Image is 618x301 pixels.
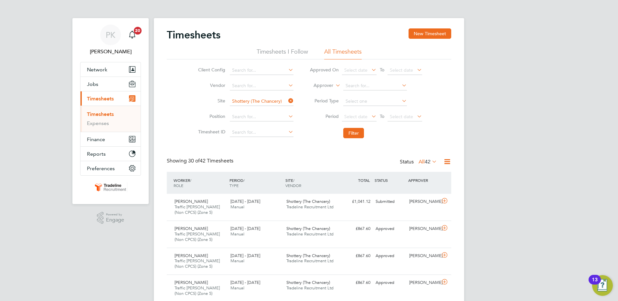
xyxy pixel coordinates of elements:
input: Search for... [230,128,293,137]
span: Manual [230,231,244,237]
div: [PERSON_NAME] [407,251,440,261]
a: 20 [126,25,139,45]
span: Shottery (The Chancery) [286,253,330,258]
button: Jobs [80,77,141,91]
li: All Timesheets [324,48,362,59]
span: [PERSON_NAME] [175,253,208,258]
span: Reports [87,151,106,157]
label: Period Type [310,98,339,104]
span: TYPE [229,183,239,188]
span: Patrick Knight [80,48,141,56]
span: Network [87,67,107,73]
h2: Timesheets [167,28,220,41]
label: Period [310,113,339,119]
span: To [378,112,386,120]
label: Approver [304,82,333,89]
span: Select date [344,67,368,73]
button: Finance [80,132,141,146]
nav: Main navigation [72,18,149,204]
div: WORKER [172,174,228,191]
span: [DATE] - [DATE] [230,226,260,231]
div: Status [400,158,438,167]
span: TOTAL [358,178,370,183]
div: Submitted [373,196,407,207]
a: PK[PERSON_NAME] [80,25,141,56]
span: 42 [425,159,431,165]
span: Traffic [PERSON_NAME] (Non CPCS) (Zone 5) [175,285,220,296]
button: Timesheets [80,91,141,106]
span: Tradeline Recruitment Ltd [286,258,334,264]
label: Client Config [196,67,225,73]
div: £867.60 [339,223,373,234]
span: [PERSON_NAME] [175,226,208,231]
label: Approved On [310,67,339,73]
input: Search for... [230,97,293,106]
span: [DATE] - [DATE] [230,280,260,285]
span: Select date [390,114,413,119]
button: Reports [80,147,141,161]
span: 30 of [188,158,200,164]
span: Manual [230,204,244,210]
div: SITE [284,174,340,191]
span: 20 [134,27,142,35]
span: Jobs [87,81,98,87]
div: [PERSON_NAME] [407,277,440,288]
div: Approved [373,277,407,288]
div: £867.60 [339,251,373,261]
span: To [378,66,386,74]
button: New Timesheet [409,28,451,39]
span: Shottery (The Chancery) [286,280,330,285]
label: Position [196,113,225,119]
a: Go to home page [80,182,141,192]
span: Preferences [87,165,115,171]
span: [PERSON_NAME] [175,199,208,204]
li: Timesheets I Follow [257,48,308,59]
div: [PERSON_NAME] [407,196,440,207]
label: Vendor [196,82,225,88]
button: Open Resource Center, 13 new notifications [592,275,613,296]
div: PERIOD [228,174,284,191]
span: Tradeline Recruitment Ltd [286,204,334,210]
input: Search for... [230,66,293,75]
div: APPROVER [407,174,440,186]
a: Timesheets [87,111,114,117]
span: [PERSON_NAME] [175,280,208,285]
button: Preferences [80,161,141,175]
div: 13 [592,280,598,288]
input: Search for... [230,112,293,121]
span: ROLE [174,183,183,188]
div: STATUS [373,174,407,186]
span: [DATE] - [DATE] [230,199,260,204]
label: Timesheet ID [196,129,225,135]
span: Powered by [106,212,124,217]
div: [PERSON_NAME] [407,223,440,234]
span: PK [106,31,115,39]
button: Network [80,62,141,77]
a: Expenses [87,120,109,126]
span: Traffic [PERSON_NAME] (Non CPCS) (Zone 5) [175,231,220,242]
span: Tradeline Recruitment Ltd [286,285,334,291]
span: Select date [344,114,368,119]
div: £1,041.12 [339,196,373,207]
div: £867.60 [339,277,373,288]
span: Shottery (The Chancery) [286,226,330,231]
a: Powered byEngage [97,212,124,224]
input: Select one [343,97,407,106]
img: tradelinerecruitment-logo-retina.png [94,182,127,192]
input: Search for... [230,81,293,90]
div: Approved [373,251,407,261]
div: Showing [167,158,235,164]
label: All [419,159,437,165]
span: Traffic [PERSON_NAME] (Non CPCS) (Zone 5) [175,258,220,269]
div: Timesheets [80,106,141,132]
span: Finance [87,136,105,142]
span: Select date [390,67,413,73]
div: Approved [373,223,407,234]
span: [DATE] - [DATE] [230,253,260,258]
span: Shottery (The Chancery) [286,199,330,204]
span: VENDOR [285,183,301,188]
button: Filter [343,128,364,138]
span: Engage [106,217,124,223]
span: Traffic [PERSON_NAME] (Non CPCS) (Zone 5) [175,204,220,215]
span: / [243,178,245,183]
